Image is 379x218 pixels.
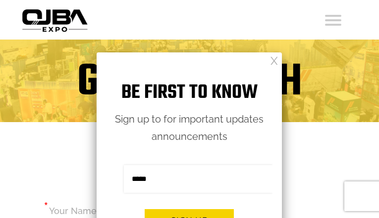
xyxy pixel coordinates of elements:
a: Close [270,56,278,64]
h1: Be first to know [106,77,273,108]
p: Sign up to for important updates announcements [106,111,273,145]
h1: GET IN TOUCH [77,64,302,101]
h3: WE WOULD LIKE TO HEAR FROM YOU. [26,101,353,113]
